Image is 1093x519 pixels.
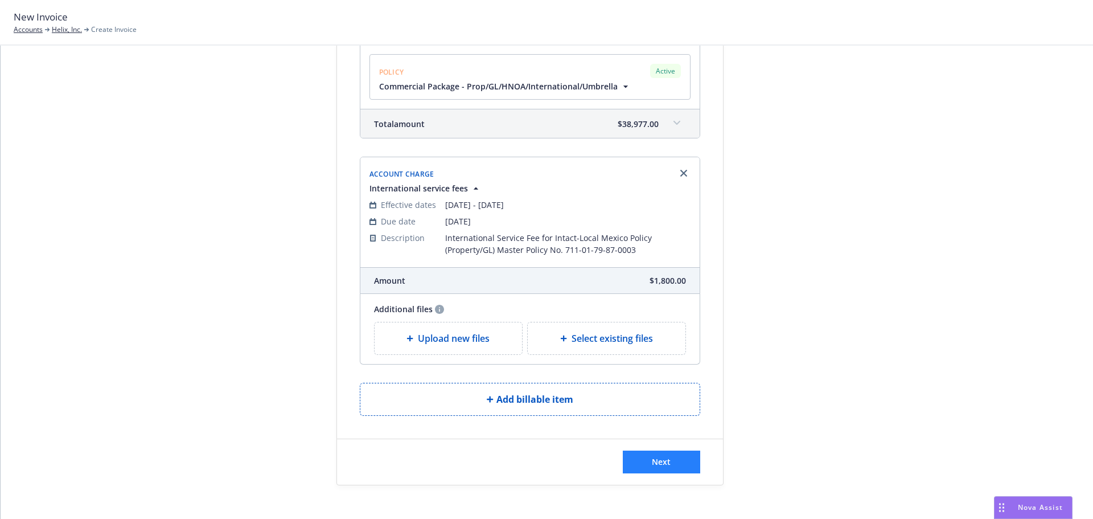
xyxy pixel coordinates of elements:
[360,383,700,416] button: Add billable item
[14,10,68,24] span: New Invoice
[360,109,700,138] div: Totalamount$38,977.00
[572,332,653,345] span: Select existing files
[381,215,416,227] span: Due date
[496,393,573,406] span: Add billable item
[650,275,686,287] span: $1,800.00
[652,456,671,467] span: Next
[379,80,631,92] button: Commercial Package - Prop/GL/HNOA/International/Umbrella
[379,80,618,92] span: Commercial Package - Prop/GL/HNOA/International/Umbrella
[374,303,433,315] span: Additional files
[677,166,691,180] a: Remove browser
[445,232,691,256] span: International Service Fee for Intact-Local Mexico Policy (Property/GL) Master Policy No. 711-01-7...
[374,322,523,355] div: Upload new files
[379,67,404,77] span: Policy
[374,275,405,287] span: Amount
[52,24,82,35] a: Helix, Inc.
[1018,502,1063,512] span: Nova Assist
[369,182,482,194] button: International service fees
[369,169,434,179] span: Account Charge
[374,118,425,130] span: Total amount
[650,64,681,78] div: Active
[381,232,425,244] span: Description
[994,496,1073,519] button: Nova Assist
[381,199,436,211] span: Effective dates
[369,182,468,194] span: International service fees
[91,24,137,35] span: Create Invoice
[995,497,1009,518] div: Drag to move
[445,215,691,227] span: [DATE]
[445,199,691,211] span: [DATE] - [DATE]
[14,24,43,35] a: Accounts
[418,332,490,345] span: Upload new files
[623,451,700,473] button: Next
[618,118,659,130] span: $38,977.00
[527,322,686,355] div: Select existing files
